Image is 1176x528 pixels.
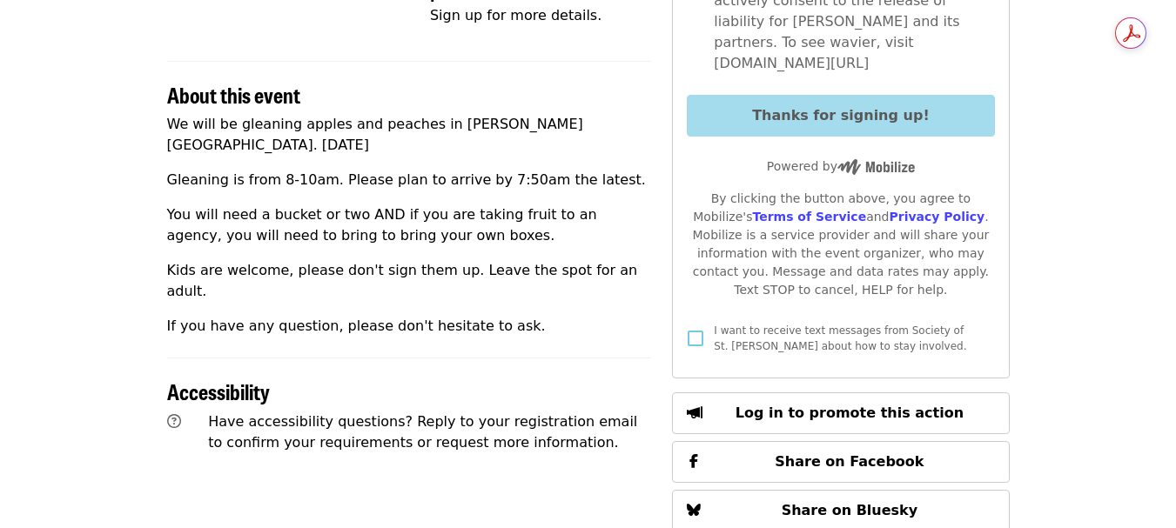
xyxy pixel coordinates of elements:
[672,392,1009,434] button: Log in to promote this action
[167,376,270,406] span: Accessibility
[208,413,637,451] span: Have accessibility questions? Reply to your registration email to confirm your requirements or re...
[167,413,181,430] i: question-circle icon
[889,210,984,224] a: Privacy Policy
[430,7,601,23] span: Sign up for more details.
[167,260,652,302] p: Kids are welcome, please don't sign them up. Leave the spot for an adult.
[167,316,652,337] p: If you have any question, please don't hesitate to ask.
[837,159,915,175] img: Powered by Mobilize
[167,114,652,156] p: We will be gleaning apples and peaches in [PERSON_NAME][GEOGRAPHIC_DATA]. [DATE]
[775,453,924,470] span: Share on Facebook
[736,404,964,421] span: Log in to promote this action
[167,79,300,110] span: About this event
[167,170,652,190] p: Gleaning is from 8-10am. Please plan to arrive by 7:50am the latest.
[714,324,966,352] span: I want to receive text messages from Society of St. [PERSON_NAME] about how to stay involved.
[687,190,994,299] div: By clicking the button above, you agree to Mobilize's and . Mobilize is a service provider and wi...
[767,159,915,173] span: Powered by
[167,204,652,246] p: You will need a bucket or two AND if you are taking fruit to an agency, you will need to bring to...
[782,502,918,518] span: Share on Bluesky
[687,95,994,137] button: Thanks for signing up!
[752,210,866,224] a: Terms of Service
[672,441,1009,483] button: Share on Facebook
